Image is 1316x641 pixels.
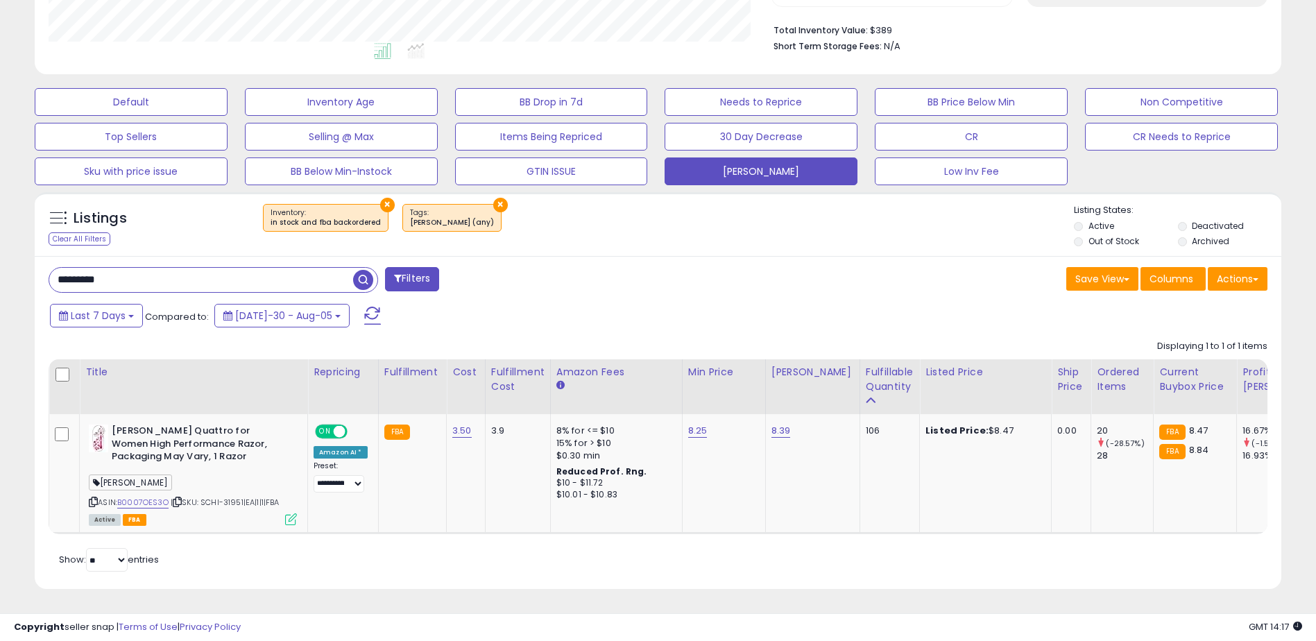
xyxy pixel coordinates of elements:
label: Out of Stock [1088,235,1139,247]
div: Ordered Items [1097,365,1147,394]
button: Inventory Age [245,88,438,116]
span: Compared to: [145,310,209,323]
small: Amazon Fees. [556,379,565,392]
label: Archived [1192,235,1229,247]
a: 8.25 [688,424,708,438]
a: Privacy Policy [180,620,241,633]
div: Amazon Fees [556,365,676,379]
label: Active [1088,220,1114,232]
button: Actions [1208,267,1267,291]
div: in stock and fba backordered [271,218,381,228]
li: $389 [774,21,1257,37]
button: Low Inv Fee [875,157,1068,185]
button: BB Drop in 7d [455,88,648,116]
div: 8% for <= $10 [556,425,672,437]
button: × [380,198,395,212]
div: $0.30 min [556,450,672,462]
div: Listed Price [925,365,1045,379]
button: 30 Day Decrease [665,123,857,151]
label: Deactivated [1192,220,1244,232]
span: [PERSON_NAME] [89,475,172,490]
button: Items Being Repriced [455,123,648,151]
span: Tags : [410,207,494,228]
span: Show: entries [59,553,159,566]
div: 20 [1097,425,1153,437]
img: 41CnLfrYOZL._SL40_.jpg [89,425,108,452]
b: Total Inventory Value: [774,24,868,36]
div: Displaying 1 to 1 of 1 items [1157,340,1267,353]
small: FBA [384,425,410,440]
div: [PERSON_NAME] (any) [410,218,494,228]
h5: Listings [74,209,127,228]
div: 0.00 [1057,425,1080,437]
small: (-28.57%) [1106,438,1144,449]
button: Filters [385,267,439,291]
div: 28 [1097,450,1153,462]
a: B0007OES3O [117,497,169,508]
div: ASIN: [89,425,297,524]
div: Min Price [688,365,760,379]
button: Selling @ Max [245,123,438,151]
button: Last 7 Days [50,304,143,327]
button: CR Needs to Reprice [1085,123,1278,151]
div: 15% for > $10 [556,437,672,450]
div: Amazon AI * [314,446,368,459]
div: Fulfillable Quantity [866,365,914,394]
span: Last 7 Days [71,309,126,323]
span: FBA [123,514,146,526]
button: Needs to Reprice [665,88,857,116]
span: | SKU: SCHI-31951|EA|1|1|FBA [171,497,280,508]
a: Terms of Use [119,620,178,633]
span: N/A [884,40,900,53]
div: $8.47 [925,425,1041,437]
b: [PERSON_NAME] Quattro for Women High Performance Razor, Packaging May Vary, 1 Razor [112,425,280,467]
button: [PERSON_NAME] [665,157,857,185]
span: [DATE]-30 - Aug-05 [235,309,332,323]
b: Short Term Storage Fees: [774,40,882,52]
div: Ship Price [1057,365,1085,394]
div: Cost [452,365,479,379]
div: Fulfillment Cost [491,365,545,394]
button: Sku with price issue [35,157,228,185]
span: 8.47 [1189,424,1208,437]
button: Columns [1140,267,1206,291]
div: $10.01 - $10.83 [556,489,672,501]
small: FBA [1159,425,1185,440]
span: ON [316,426,334,438]
small: FBA [1159,444,1185,459]
span: All listings currently available for purchase on Amazon [89,514,121,526]
button: [DATE]-30 - Aug-05 [214,304,350,327]
a: 3.50 [452,424,472,438]
button: BB Below Min-Instock [245,157,438,185]
div: $10 - $11.72 [556,477,672,489]
button: × [493,198,508,212]
b: Listed Price: [925,424,989,437]
div: seller snap | | [14,621,241,634]
button: GTIN ISSUE [455,157,648,185]
b: Reduced Prof. Rng. [556,465,647,477]
div: Current Buybox Price [1159,365,1231,394]
strong: Copyright [14,620,65,633]
p: Listing States: [1074,204,1281,217]
button: Non Competitive [1085,88,1278,116]
button: Top Sellers [35,123,228,151]
small: (-1.54%) [1251,438,1283,449]
button: BB Price Below Min [875,88,1068,116]
div: 106 [866,425,909,437]
div: 3.9 [491,425,540,437]
div: Title [85,365,302,379]
span: Inventory : [271,207,381,228]
button: Default [35,88,228,116]
a: 8.39 [771,424,791,438]
button: CR [875,123,1068,151]
span: Columns [1150,272,1193,286]
button: Save View [1066,267,1138,291]
span: 2025-08-13 14:17 GMT [1249,620,1302,633]
span: OFF [345,426,368,438]
div: Clear All Filters [49,232,110,246]
div: Repricing [314,365,373,379]
div: Preset: [314,461,368,493]
div: [PERSON_NAME] [771,365,854,379]
span: 8.84 [1189,443,1209,456]
div: Fulfillment [384,365,441,379]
